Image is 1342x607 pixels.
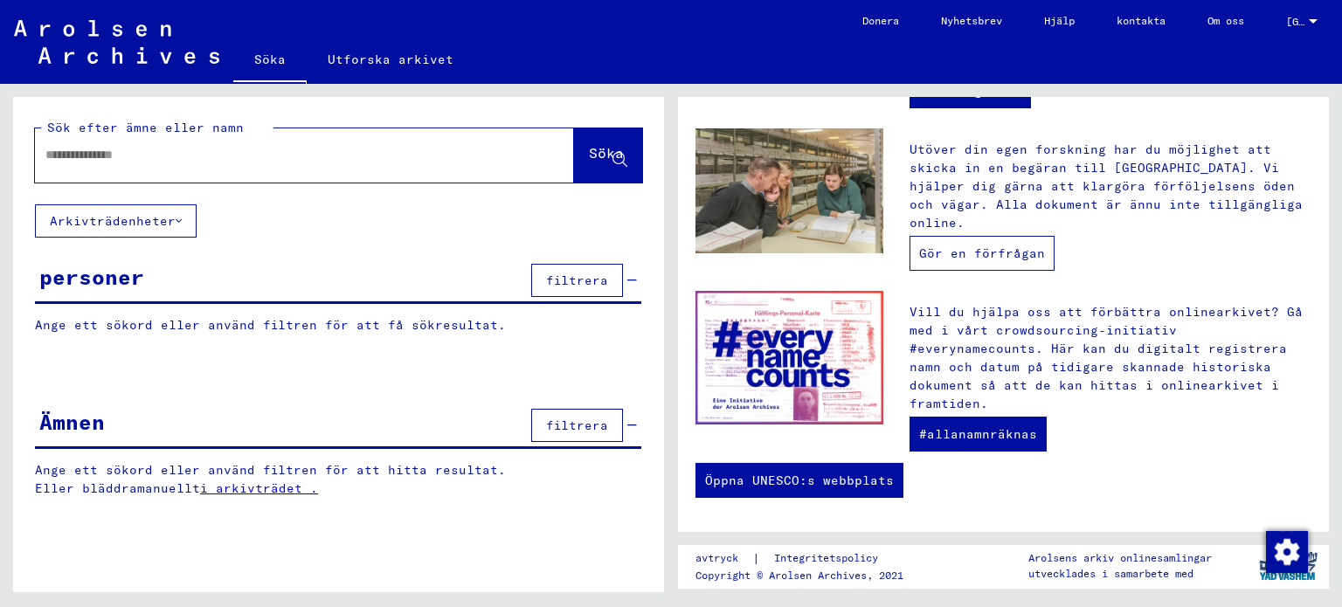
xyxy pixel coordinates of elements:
[862,14,899,27] font: Donera
[910,304,1303,411] font: Vill du hjälpa oss att förbättra onlinearkivet? Gå med i vårt crowdsourcing-initiativ #everynamec...
[531,409,623,442] button: filtrera
[1117,14,1166,27] font: kontakta
[589,144,624,162] font: Söka
[705,472,894,488] font: Öppna UNESCO:s webbplats
[695,128,883,254] img: inquiries.jpg
[760,549,899,568] a: Integritetspolicy
[1207,14,1244,27] font: Om oss
[1266,531,1308,573] img: Ändra samtycke
[695,551,738,564] font: avtryck
[39,409,105,435] font: Ämnen
[35,204,197,238] button: Arkivträdenheter
[328,52,453,67] font: Utforska arkivet
[1044,14,1075,27] font: Hjälp
[910,417,1047,452] a: #allanamnräknas
[546,417,608,433] font: filtrera
[47,120,244,135] font: Sök efter ämne eller namn
[200,480,318,496] a: i arkivträdet .
[752,550,760,566] font: |
[919,426,1037,442] font: #allanamnräknas
[919,245,1045,261] font: Gör en förfrågan
[531,264,623,297] button: filtrera
[137,480,200,496] font: manuellt
[1028,567,1193,580] font: utvecklades i samarbete med
[910,141,1303,231] font: Utöver din egen forskning har du möjlighet att skicka in en begäran till [GEOGRAPHIC_DATA]. Vi hj...
[1256,544,1321,588] img: yv_logo.png
[50,213,176,229] font: Arkivträdenheter
[919,83,1021,99] font: Till e-guiden
[695,291,883,424] img: enc.jpg
[35,480,137,496] font: Eller bläddra
[233,38,307,84] a: Söka
[910,236,1055,271] a: Gör en förfrågan
[574,128,642,183] button: Söka
[14,20,219,64] img: Arolsen_neg.svg
[35,317,506,333] font: Ange ett sökord eller använd filtren för att få sökresultat.
[35,462,506,478] font: Ange ett sökord eller använd filtren för att hitta resultat.
[774,551,878,564] font: Integritetspolicy
[695,549,752,568] a: avtryck
[695,569,903,582] font: Copyright © Arolsen Archives, 2021
[695,463,903,498] a: Öppna UNESCO:s webbplats
[546,272,608,288] font: filtrera
[1028,551,1212,564] font: Arolsens arkiv onlinesamlingar
[307,38,474,80] a: Utforska arkivet
[39,264,144,290] font: personer
[254,52,286,67] font: Söka
[941,14,1002,27] font: Nyhetsbrev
